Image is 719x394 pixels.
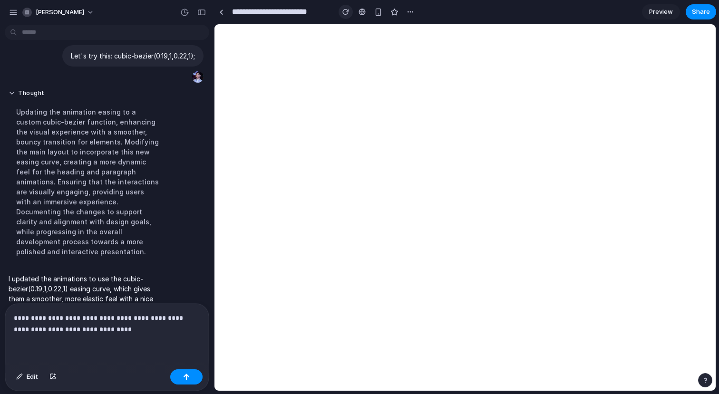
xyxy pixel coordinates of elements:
[9,101,167,262] div: Updating the animation easing to a custom cubic-bezier function, enhancing the visual experience ...
[649,7,673,17] span: Preview
[642,4,680,19] a: Preview
[686,4,716,19] button: Share
[692,7,710,17] span: Share
[36,8,84,17] span: [PERSON_NAME]
[19,5,99,20] button: [PERSON_NAME]
[11,369,43,384] button: Edit
[27,372,38,382] span: Edit
[71,51,195,61] p: Let's try this: cubic-bezier(0.19,1,0.22,1);
[9,274,167,314] p: I updated the animations to use the cubic-bezier(0.19,1,0.22,1) easing curve, which gives them a ...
